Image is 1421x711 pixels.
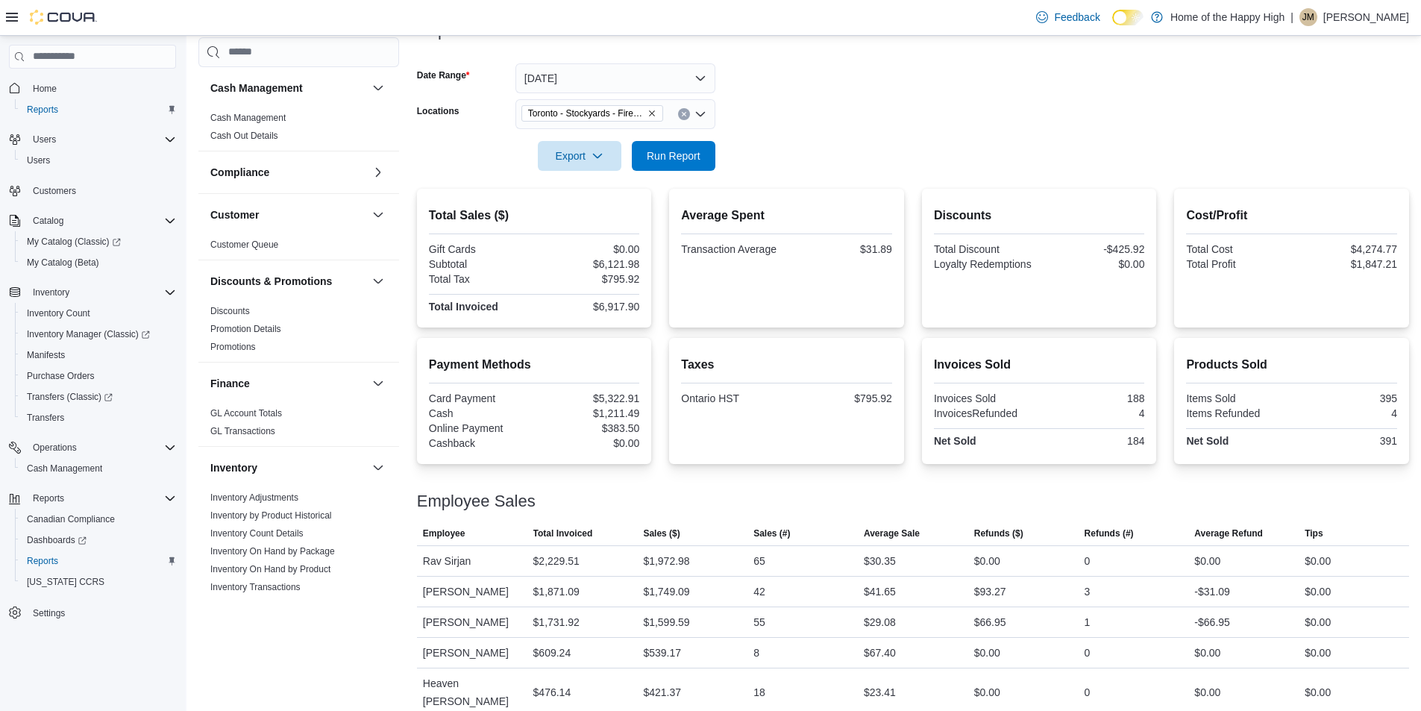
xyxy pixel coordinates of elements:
div: $23.41 [864,683,896,701]
span: Reports [21,101,176,119]
div: [PERSON_NAME] [417,577,527,607]
div: Subtotal [429,258,531,270]
div: Ontario HST [681,392,783,404]
span: Washington CCRS [21,573,176,591]
span: Inventory Transactions [210,581,301,593]
span: Canadian Compliance [21,510,176,528]
div: $0.00 [1305,613,1331,631]
p: Home of the Happy High [1170,8,1284,26]
span: Discounts [210,305,250,317]
a: Cash Management [21,460,108,477]
button: [DATE] [515,63,715,93]
div: $93.27 [974,583,1006,601]
button: Customers [3,180,182,201]
span: Transfers (Classic) [21,388,176,406]
a: Canadian Compliance [21,510,121,528]
button: Reports [27,489,70,507]
span: Customers [27,181,176,200]
a: Reports [21,101,64,119]
div: Customer [198,236,399,260]
div: 18 [753,683,765,701]
span: Dashboards [21,531,176,549]
div: $383.50 [537,422,639,434]
span: Catalog [27,212,176,230]
a: Promotion Details [210,324,281,334]
p: [PERSON_NAME] [1323,8,1409,26]
a: Inventory On Hand by Product [210,564,330,574]
strong: Total Invoiced [429,301,498,313]
span: Settings [27,603,176,621]
a: GL Account Totals [210,408,282,419]
span: My Catalog (Classic) [21,233,176,251]
div: $66.95 [974,613,1006,631]
h3: Discounts & Promotions [210,274,332,289]
a: Customers [27,182,82,200]
a: Cash Out Details [210,131,278,141]
div: $476.14 [533,683,571,701]
span: Toronto - Stockyards - Fire & Flower [521,105,663,122]
span: Home [27,79,176,98]
div: Online Payment [429,422,531,434]
span: Purchase Orders [27,370,95,382]
div: $2,229.51 [533,552,580,570]
div: 8 [753,644,759,662]
span: Operations [33,442,77,454]
span: Average Refund [1194,527,1263,539]
h3: Inventory [210,460,257,475]
div: Loyalty Redemptions [934,258,1036,270]
span: Inventory On Hand by Product [210,563,330,575]
div: $0.00 [1305,583,1331,601]
div: 4 [1042,407,1144,419]
span: Tips [1305,527,1323,539]
span: Cash Management [21,460,176,477]
span: Customers [33,185,76,197]
a: [US_STATE] CCRS [21,573,110,591]
span: Inventory On Hand by Package [210,545,335,557]
button: Remove Toronto - Stockyards - Fire & Flower from selection in this group [647,109,656,118]
div: $1,972.98 [643,552,689,570]
button: Reports [15,551,182,571]
span: Users [27,131,176,148]
a: My Catalog (Classic) [15,231,182,252]
span: Inventory Count [21,304,176,322]
div: $0.00 [1194,683,1220,701]
h3: Customer [210,207,259,222]
span: Employee [423,527,465,539]
button: Operations [27,439,83,457]
button: Inventory [369,459,387,477]
span: Sales ($) [643,527,680,539]
div: 184 [1042,435,1144,447]
div: 65 [753,552,765,570]
button: Inventory Count [15,303,182,324]
a: Inventory Count [21,304,96,322]
div: $0.00 [1305,644,1331,662]
div: Jayrell McDonald [1299,8,1317,26]
div: $0.00 [974,552,1000,570]
div: Items Sold [1186,392,1288,404]
div: $421.37 [643,683,681,701]
button: Cash Management [210,81,366,95]
span: Inventory Adjustments [210,492,298,504]
button: [US_STATE] CCRS [15,571,182,592]
span: Dashboards [27,534,87,546]
span: Inventory Manager (Classic) [21,325,176,343]
div: $0.00 [1042,258,1144,270]
span: Users [33,134,56,145]
span: Inventory Count [27,307,90,319]
button: Finance [210,376,366,391]
div: Card Payment [429,392,531,404]
span: Settings [33,607,65,619]
div: Transaction Average [681,243,783,255]
span: Customer Queue [210,239,278,251]
span: Export [547,141,612,171]
a: Inventory by Product Historical [210,510,332,521]
div: 3 [1085,583,1091,601]
button: Cash Management [369,79,387,97]
a: Cash Management [210,113,286,123]
div: Total Cost [1186,243,1288,255]
div: $41.65 [864,583,896,601]
div: Cash Management [198,109,399,151]
span: Promotions [210,341,256,353]
a: GL Transactions [210,426,275,436]
div: InvoicesRefunded [934,407,1036,419]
